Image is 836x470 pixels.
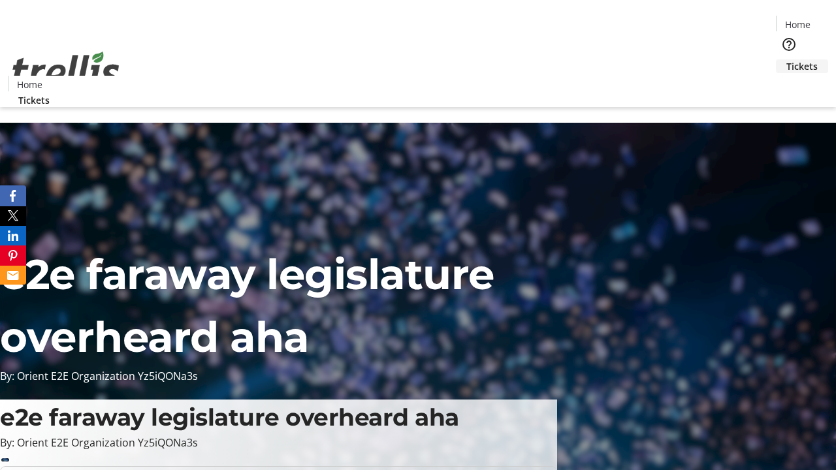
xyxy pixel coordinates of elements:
span: Home [785,18,811,31]
span: Tickets [786,59,818,73]
img: Orient E2E Organization Yz5iQONa3s's Logo [8,37,124,102]
a: Home [777,18,818,31]
span: Tickets [18,93,50,107]
a: Home [8,78,50,91]
a: Tickets [776,59,828,73]
span: Home [17,78,42,91]
button: Help [776,31,802,57]
a: Tickets [8,93,60,107]
button: Cart [776,73,802,99]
